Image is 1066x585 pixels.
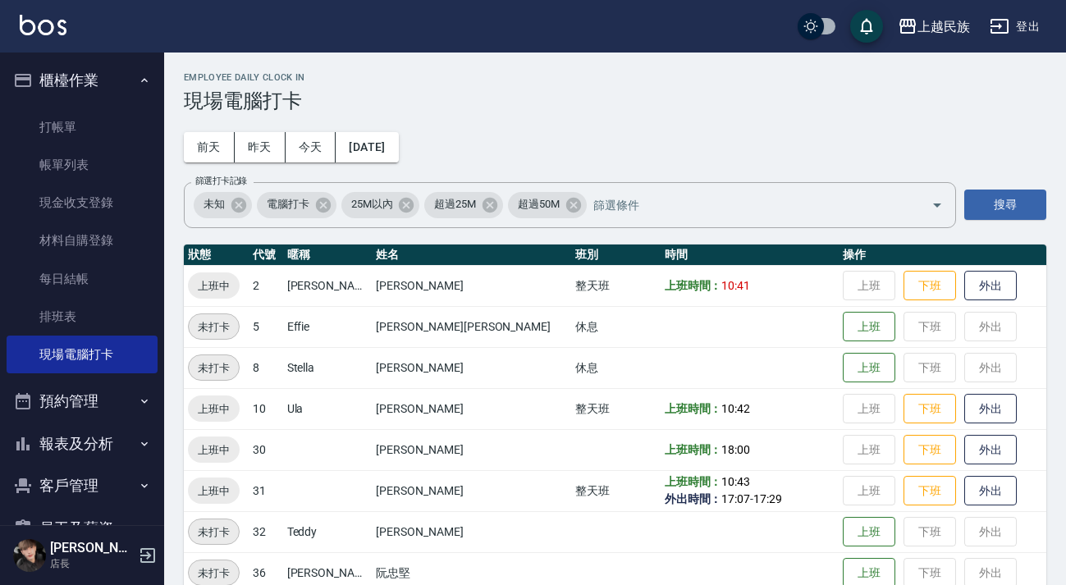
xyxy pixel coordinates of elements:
[249,265,282,306] td: 2
[283,306,373,347] td: Effie
[661,245,840,266] th: 時間
[188,482,240,500] span: 上班中
[249,470,282,511] td: 31
[7,222,158,259] a: 材料自購登錄
[7,184,158,222] a: 現金收支登錄
[283,245,373,266] th: 暱稱
[891,10,977,43] button: 上越民族
[235,132,286,162] button: 昨天
[341,196,403,213] span: 25M以內
[257,196,319,213] span: 電腦打卡
[721,279,750,292] span: 10:41
[341,192,420,218] div: 25M以內
[189,523,239,541] span: 未打卡
[249,306,282,347] td: 5
[184,89,1046,112] h3: 現場電腦打卡
[372,245,570,266] th: 姓名
[7,423,158,465] button: 報表及分析
[372,265,570,306] td: [PERSON_NAME]
[189,564,239,582] span: 未打卡
[194,196,235,213] span: 未知
[7,108,158,146] a: 打帳單
[184,132,235,162] button: 前天
[665,492,722,505] b: 外出時間：
[508,192,587,218] div: 超過50M
[721,492,750,505] span: 17:07
[904,476,956,506] button: 下班
[189,359,239,377] span: 未打卡
[843,353,895,383] button: 上班
[283,265,373,306] td: [PERSON_NAME]
[571,470,661,511] td: 整天班
[372,306,570,347] td: [PERSON_NAME][PERSON_NAME]
[249,347,282,388] td: 8
[184,72,1046,83] h2: Employee Daily Clock In
[424,192,503,218] div: 超過25M
[571,388,661,429] td: 整天班
[665,279,722,292] b: 上班時間：
[336,132,398,162] button: [DATE]
[257,192,336,218] div: 電腦打卡
[372,511,570,552] td: [PERSON_NAME]
[286,132,336,162] button: 今天
[188,277,240,295] span: 上班中
[283,347,373,388] td: Stella
[50,540,134,556] h5: [PERSON_NAME]
[964,394,1017,424] button: 外出
[983,11,1046,42] button: 登出
[195,175,247,187] label: 篩選打卡記錄
[589,190,903,219] input: 篩選條件
[964,435,1017,465] button: 外出
[283,388,373,429] td: Ula
[372,347,570,388] td: [PERSON_NAME]
[665,402,722,415] b: 上班時間：
[571,245,661,266] th: 班別
[571,265,661,306] td: 整天班
[924,192,950,218] button: Open
[283,511,373,552] td: Teddy
[571,347,661,388] td: 休息
[753,492,782,505] span: 17:29
[904,271,956,301] button: 下班
[904,435,956,465] button: 下班
[7,380,158,423] button: 預約管理
[424,196,486,213] span: 超過25M
[721,402,750,415] span: 10:42
[571,306,661,347] td: 休息
[904,394,956,424] button: 下班
[188,441,240,459] span: 上班中
[508,196,570,213] span: 超過50M
[661,470,840,511] td: -
[188,400,240,418] span: 上班中
[721,443,750,456] span: 18:00
[7,464,158,507] button: 客戶管理
[839,245,1046,266] th: 操作
[20,15,66,35] img: Logo
[964,476,1017,506] button: 外出
[964,271,1017,301] button: 外出
[7,146,158,184] a: 帳單列表
[249,429,282,470] td: 30
[964,190,1046,220] button: 搜尋
[721,475,750,488] span: 10:43
[372,429,570,470] td: [PERSON_NAME]
[843,312,895,342] button: 上班
[917,16,970,37] div: 上越民族
[7,507,158,550] button: 員工及薪資
[249,388,282,429] td: 10
[372,388,570,429] td: [PERSON_NAME]
[843,517,895,547] button: 上班
[850,10,883,43] button: save
[7,336,158,373] a: 現場電腦打卡
[13,539,46,572] img: Person
[7,298,158,336] a: 排班表
[50,556,134,571] p: 店長
[184,245,249,266] th: 狀態
[249,511,282,552] td: 32
[7,59,158,102] button: 櫃檯作業
[665,475,722,488] b: 上班時間：
[665,443,722,456] b: 上班時間：
[7,260,158,298] a: 每日結帳
[372,470,570,511] td: [PERSON_NAME]
[189,318,239,336] span: 未打卡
